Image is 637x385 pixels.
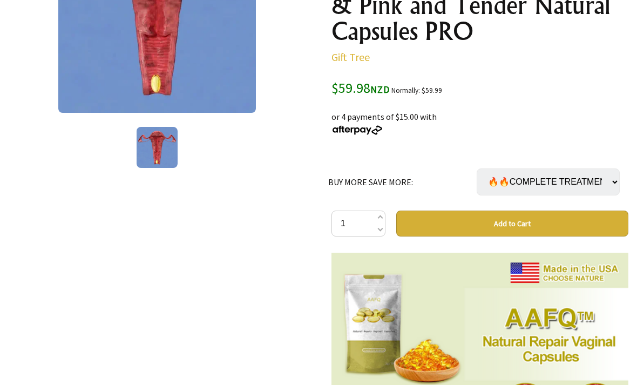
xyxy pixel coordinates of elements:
div: or 4 payments of $15.00 with [331,97,628,136]
img: ✨AAFQ™ Instant Itching Stopper & Detox and Slimming & Firming Repair & Pink and Tender Natural Ca... [137,127,178,168]
small: Normally: $59.99 [391,86,442,95]
button: Add to Cart [396,211,628,237]
span: $59.98 [331,79,390,97]
span: NZD [370,83,390,96]
img: Afterpay [331,125,383,135]
a: Gift Tree [331,50,370,64]
td: BUY MORE SAVE MORE: [328,153,477,211]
